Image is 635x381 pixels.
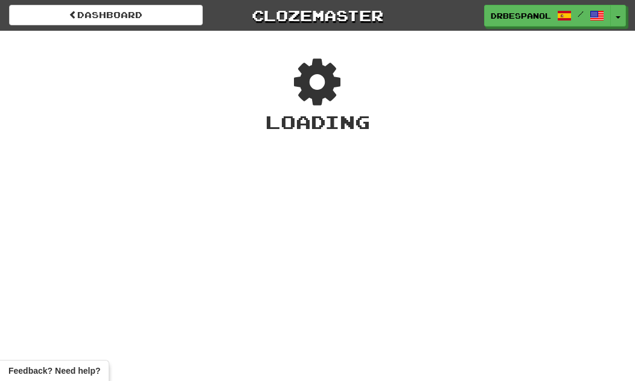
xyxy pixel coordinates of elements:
span: drbespanol [491,10,551,21]
a: drbespanol / [484,5,611,27]
a: Clozemaster [221,5,415,26]
span: Open feedback widget [8,365,100,377]
span: / [578,10,584,18]
a: Dashboard [9,5,203,25]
